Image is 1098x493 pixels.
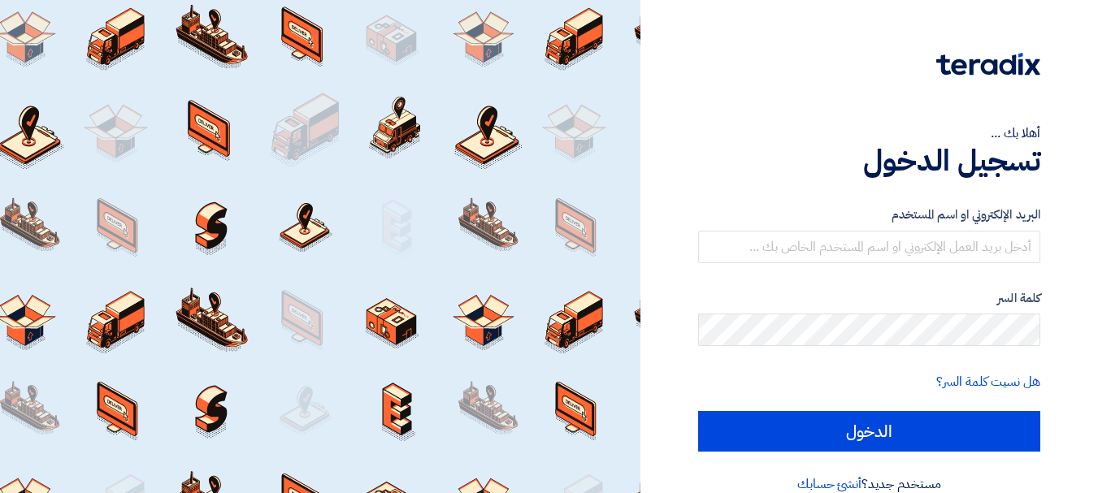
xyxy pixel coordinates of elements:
input: الدخول [698,411,1040,452]
input: أدخل بريد العمل الإلكتروني او اسم المستخدم الخاص بك ... [698,231,1040,263]
img: Teradix logo [936,53,1040,76]
a: هل نسيت كلمة السر؟ [936,372,1040,391]
label: كلمة السر [698,289,1040,308]
label: البريد الإلكتروني او اسم المستخدم [698,205,1040,224]
h1: تسجيل الدخول [698,143,1040,179]
div: أهلا بك ... [698,123,1040,143]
